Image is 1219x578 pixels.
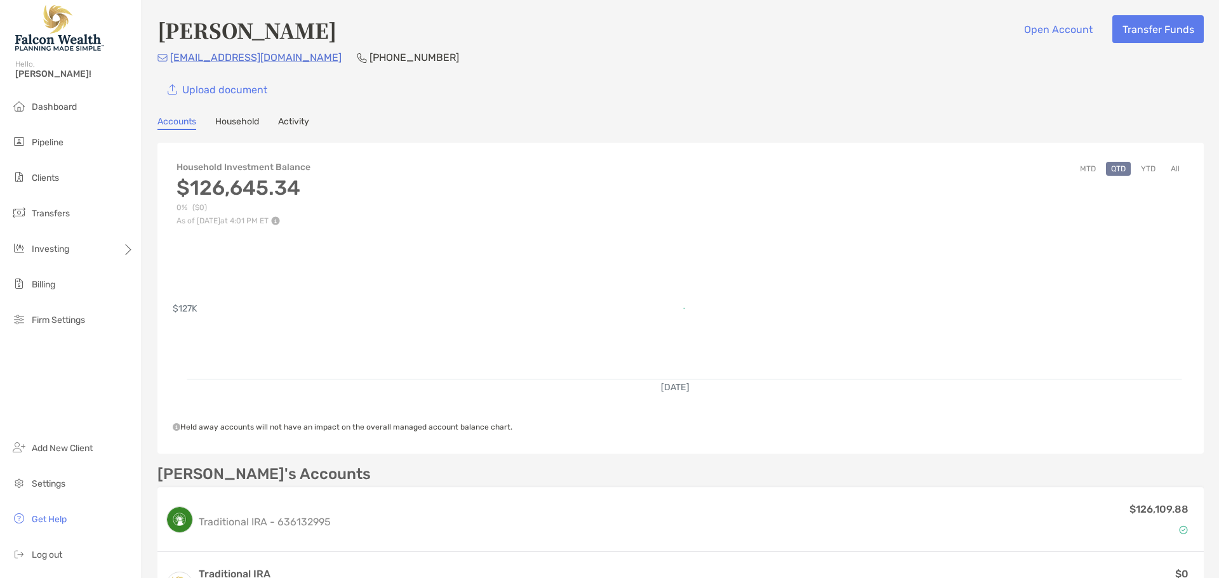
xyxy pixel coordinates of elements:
[32,478,65,489] span: Settings
[173,423,512,431] span: Held away accounts will not have an impact on the overall managed account balance chart.
[177,176,310,200] h3: $126,645.34
[1179,525,1188,534] img: Account Status icon
[370,49,459,65] p: [PHONE_NUMBER]
[661,382,689,393] text: [DATE]
[32,244,69,254] span: Investing
[357,53,367,63] img: Phone Icon
[11,276,27,291] img: billing icon
[157,15,336,44] h4: [PERSON_NAME]
[177,162,310,173] h4: Household Investment Balance
[32,443,93,454] span: Add New Client
[11,312,27,327] img: firm-settings icon
[177,203,187,213] span: 0%
[32,279,55,290] span: Billing
[32,137,63,148] span: Pipeline
[1129,501,1189,517] p: $126,109.88
[168,84,177,95] img: button icon
[192,203,207,213] span: ($0)
[1112,15,1204,43] button: Transfer Funds
[32,549,62,560] span: Log out
[1166,162,1185,176] button: All
[1136,162,1161,176] button: YTD
[32,102,77,112] span: Dashboard
[157,76,277,103] a: Upload document
[1075,162,1101,176] button: MTD
[199,514,331,530] p: Traditional IRA - 636132995
[11,240,27,256] img: investing icon
[215,116,259,130] a: Household
[15,69,134,79] span: [PERSON_NAME]!
[177,216,310,225] p: As of [DATE] at 4:01 PM ET
[32,173,59,183] span: Clients
[1014,15,1102,43] button: Open Account
[173,303,197,314] text: $127K
[1106,162,1131,176] button: QTD
[11,134,27,149] img: pipeline icon
[32,208,70,219] span: Transfers
[11,440,27,455] img: add_new_client icon
[15,5,104,51] img: Falcon Wealth Planning Logo
[157,54,168,62] img: Email Icon
[11,169,27,185] img: clients icon
[271,216,280,225] img: Performance Info
[11,98,27,114] img: dashboard icon
[170,49,342,65] p: [EMAIL_ADDRESS][DOMAIN_NAME]
[167,507,192,532] img: logo account
[11,511,27,526] img: get-help icon
[11,546,27,562] img: logout icon
[32,514,67,525] span: Get Help
[11,475,27,490] img: settings icon
[157,466,371,482] p: [PERSON_NAME]'s Accounts
[11,205,27,220] img: transfers icon
[32,315,85,325] span: Firm Settings
[278,116,309,130] a: Activity
[157,116,196,130] a: Accounts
